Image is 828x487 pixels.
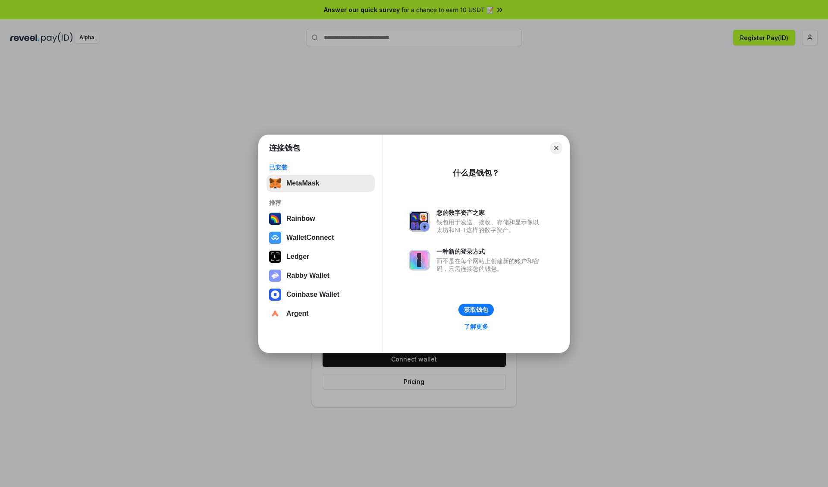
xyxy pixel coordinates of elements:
[269,177,281,189] img: svg+xml,%3Csvg%20fill%3D%22none%22%20height%3D%2233%22%20viewBox%3D%220%200%2035%2033%22%20width%...
[267,229,375,246] button: WalletConnect
[269,289,281,301] img: svg+xml,%3Csvg%20width%3D%2228%22%20height%3D%2228%22%20viewBox%3D%220%200%2028%2028%22%20fill%3D...
[286,310,309,317] div: Argent
[269,308,281,320] img: svg+xml,%3Csvg%20width%3D%2228%22%20height%3D%2228%22%20viewBox%3D%220%200%2028%2028%22%20fill%3D...
[436,248,543,255] div: 一种新的登录方式
[464,323,488,330] div: 了解更多
[286,272,329,280] div: Rabby Wallet
[267,210,375,227] button: Rainbow
[286,291,339,298] div: Coinbase Wallet
[267,248,375,265] button: Ledger
[464,306,488,314] div: 获取钱包
[458,304,494,316] button: 获取钱包
[436,209,543,217] div: 您的数字资产之家
[286,253,309,261] div: Ledger
[269,213,281,225] img: svg+xml,%3Csvg%20width%3D%22120%22%20height%3D%22120%22%20viewBox%3D%220%200%20120%20120%22%20fil...
[436,257,543,273] div: 而不是在每个网站上创建新的账户和密码，只需连接您的钱包。
[269,232,281,244] img: svg+xml,%3Csvg%20width%3D%2228%22%20height%3D%2228%22%20viewBox%3D%220%200%2028%2028%22%20fill%3D...
[286,215,315,223] div: Rainbow
[436,218,543,234] div: 钱包用于发送、接收、存储和显示像以太坊和NFT这样的数字资产。
[453,168,499,178] div: 什么是钱包？
[286,179,319,187] div: MetaMask
[269,199,372,207] div: 推荐
[409,211,430,232] img: svg+xml,%3Csvg%20xmlns%3D%22http%3A%2F%2Fwww.w3.org%2F2000%2Fsvg%22%20fill%3D%22none%22%20viewBox...
[269,251,281,263] img: svg+xml,%3Csvg%20xmlns%3D%22http%3A%2F%2Fwww.w3.org%2F2000%2Fsvg%22%20width%3D%2228%22%20height%3...
[267,305,375,322] button: Argent
[269,163,372,171] div: 已安装
[286,234,334,242] div: WalletConnect
[267,175,375,192] button: MetaMask
[269,270,281,282] img: svg+xml,%3Csvg%20xmlns%3D%22http%3A%2F%2Fwww.w3.org%2F2000%2Fsvg%22%20fill%3D%22none%22%20viewBox...
[409,250,430,270] img: svg+xml,%3Csvg%20xmlns%3D%22http%3A%2F%2Fwww.w3.org%2F2000%2Fsvg%22%20fill%3D%22none%22%20viewBox...
[459,321,493,332] a: 了解更多
[550,142,562,154] button: Close
[267,286,375,303] button: Coinbase Wallet
[269,143,300,153] h1: 连接钱包
[267,267,375,284] button: Rabby Wallet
